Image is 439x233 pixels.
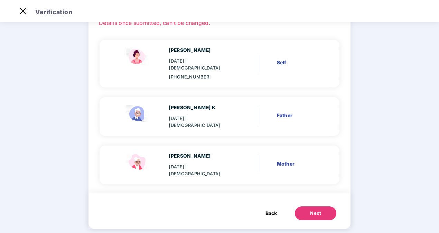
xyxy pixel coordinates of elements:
div: [PHONE_NUMBER] [169,74,233,81]
p: Details once submitted, can’t be changed. [99,19,340,25]
button: Back [259,206,284,220]
div: [PERSON_NAME] [169,47,233,54]
div: Self [277,59,319,66]
img: svg+xml;base64,PHN2ZyBpZD0iU3BvdXNlX2ljb24iIHhtbG5zPSJodHRwOi8vd3d3LnczLm9yZy8yMDAwL3N2ZyIgd2lkdG... [123,47,151,66]
button: Next [295,206,336,220]
div: Next [310,210,321,217]
img: svg+xml;base64,PHN2ZyBpZD0iRmF0aGVyX2ljb24iIHhtbG5zPSJodHRwOi8vd3d3LnczLm9yZy8yMDAwL3N2ZyIgeG1sbn... [123,104,151,123]
div: [PERSON_NAME] [169,152,233,160]
div: [PERSON_NAME] K [169,104,233,112]
div: [DATE] [169,58,233,72]
div: Father [277,112,319,119]
div: Mother [277,160,319,168]
span: Back [265,209,277,217]
div: [DATE] [169,164,233,177]
img: svg+xml;base64,PHN2ZyB4bWxucz0iaHR0cDovL3d3dy53My5vcmcvMjAwMC9zdmciIHdpZHRoPSI1NCIgaGVpZ2h0PSIzOC... [123,152,151,172]
div: [DATE] [169,115,233,129]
